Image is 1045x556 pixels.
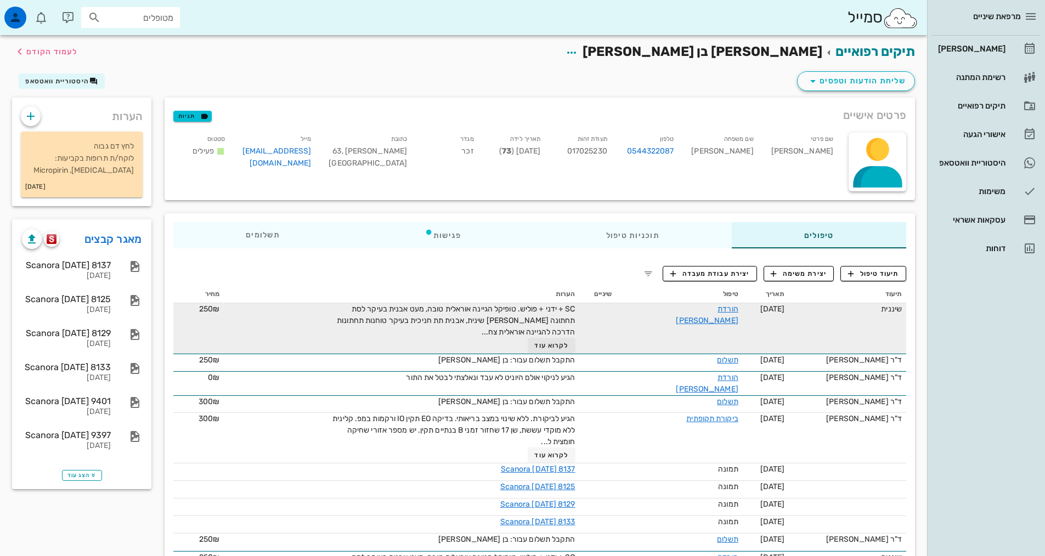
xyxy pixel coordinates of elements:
[32,9,39,15] span: תג
[676,304,738,325] a: הורדת [PERSON_NAME]
[789,286,906,303] th: תיעוד
[22,328,111,338] div: Scanora [DATE] 8129
[224,286,579,303] th: הערות
[973,12,1021,21] span: מרפאת שיניים
[660,135,674,143] small: טלפון
[686,414,738,423] a: ביקורת תקופתית
[22,407,111,417] div: [DATE]
[329,158,407,168] span: [GEOGRAPHIC_DATA]
[22,339,111,349] div: [DATE]
[301,135,311,143] small: מייל
[534,451,568,459] span: לקרוא עוד
[19,73,105,89] button: היסטוריית וואטסאפ
[743,286,789,303] th: תאריך
[30,140,134,177] p: לחץ דם גבוה לוקח/ת תרופות בקביעות: [MEDICAL_DATA], Micropirin
[771,269,827,279] span: יצירת משימה
[760,373,785,382] span: [DATE]
[25,181,46,193] small: [DATE]
[718,517,738,526] span: תמונה
[936,158,1006,167] div: היסטוריית וואטסאפ
[500,482,575,491] a: Scanora [DATE] 8125
[936,187,1006,196] div: משימות
[793,396,902,407] div: ד"ר [PERSON_NAME]
[762,131,842,176] div: [PERSON_NAME]
[717,535,738,544] a: תשלום
[848,269,899,279] span: תיעוד טיפול
[936,44,1006,53] div: [PERSON_NAME]
[843,106,906,124] span: פרטים אישיים
[760,397,785,406] span: [DATE]
[616,286,743,303] th: טיפול
[406,373,575,382] span: הגיע לניקוי אולם היוניט לא עבד ונאלצתי לבטל את התור
[173,286,224,303] th: מחיר
[580,286,616,303] th: שיניים
[22,441,111,451] div: [DATE]
[193,146,214,156] span: פעילים
[534,222,732,248] div: תוכניות טיפול
[676,373,738,394] a: הורדת [PERSON_NAME]
[199,304,219,314] span: 250₪
[391,135,408,143] small: כתובת
[931,178,1041,205] a: משימות
[717,397,738,406] a: תשלום
[22,362,111,372] div: Scanora [DATE] 8133
[931,93,1041,119] a: תיקים רפואיים
[22,294,111,304] div: Scanora [DATE] 8125
[936,215,1006,224] div: עסקאות אשראי
[22,430,111,440] div: Scanora [DATE] 9397
[62,470,102,481] button: הצג עוד
[22,373,111,383] div: [DATE]
[67,472,97,479] span: הצג עוד
[724,135,754,143] small: שם משפחה
[501,464,575,474] a: Scanora [DATE] 8137
[500,517,575,526] a: Scanora [DATE] 8133
[764,266,834,281] button: יצירת משימה
[931,235,1041,262] a: דוחות
[199,535,219,544] span: 250₪
[760,482,785,491] span: [DATE]
[22,396,111,406] div: Scanora [DATE] 9401
[848,6,918,30] div: סמייל
[502,146,511,156] strong: 73
[931,36,1041,62] a: [PERSON_NAME]
[663,266,756,281] button: יצירת עבודת מעבדה
[797,71,915,91] button: שליחת הודעות וטפסים
[332,414,575,446] span: הגיע לביקורת. ללא שינוי במצב בריאותי. בדיקה EO תקין IO ורקמות במפ. קלינית ללא מוקדי עששת, שן 17 ש...
[25,77,89,85] span: היסטוריית וואטסאפ
[931,64,1041,90] a: רשימת המתנה
[760,355,785,365] span: [DATE]
[208,373,219,382] span: 0₪
[718,482,738,491] span: תמונה
[793,303,902,315] div: שיננית
[12,98,151,129] div: הערות
[793,534,902,545] div: ד"ר [PERSON_NAME]
[84,230,142,248] a: מאגר קבצים
[460,135,473,143] small: מגדר
[811,135,833,143] small: שם פרטי
[528,338,575,353] button: לקרוא עוד
[931,150,1041,176] a: היסטוריית וואטסאפ
[670,269,749,279] span: יצירת עבודת מעבדה
[246,231,280,239] span: תשלומים
[199,414,219,423] span: 300₪
[352,222,534,248] div: פגישות
[528,447,575,463] button: לקרוא עוד
[760,535,785,544] span: [DATE]
[13,42,77,61] button: לעמוד הקודם
[627,145,674,157] a: 0544322087
[840,266,906,281] button: תיעוד טיפול
[22,260,111,270] div: Scanora [DATE] 8137
[718,500,738,509] span: תמונה
[26,47,77,56] span: לעמוד הקודם
[936,244,1006,253] div: דוחות
[173,111,212,122] button: תגיות
[500,500,575,509] a: Scanora [DATE] 8129
[936,73,1006,82] div: רשימת המתנה
[47,234,57,244] img: scanora logo
[760,464,785,474] span: [DATE]
[22,271,111,281] div: [DATE]
[578,135,607,143] small: תעודת זהות
[438,535,575,544] span: התקבל תשלום עבור: בן [PERSON_NAME]
[760,500,785,509] span: [DATE]
[806,75,906,88] span: שליחת הודעות וטפסים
